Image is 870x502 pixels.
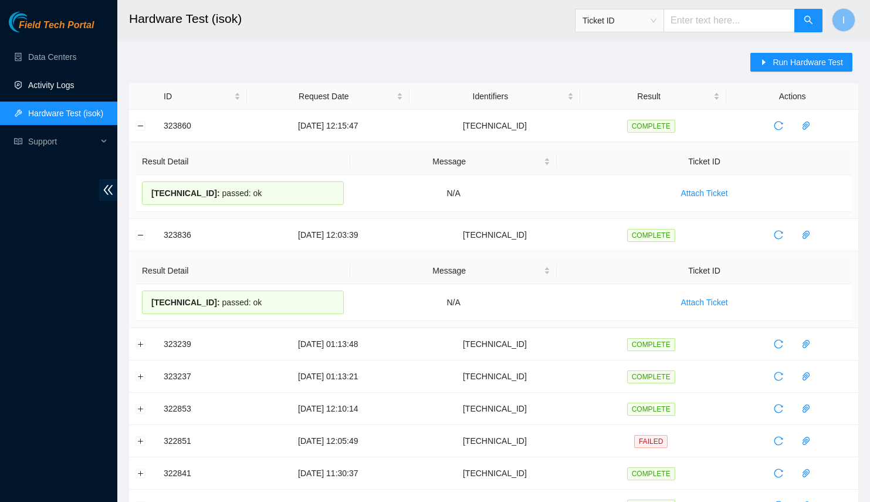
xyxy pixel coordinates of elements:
td: [TECHNICAL_ID] [409,457,580,490]
span: paper-clip [797,404,815,413]
td: [TECHNICAL_ID] [409,393,580,425]
input: Enter text here... [663,9,795,32]
div: passed: ok [142,181,344,205]
span: COMPLETE [627,338,675,351]
button: reload [769,399,788,418]
td: 322853 [157,393,247,425]
td: 322851 [157,425,247,457]
span: COMPLETE [627,370,675,383]
span: reload [770,404,787,413]
span: reload [770,372,787,381]
button: Expand row [136,404,145,413]
span: COMPLETE [627,120,675,133]
td: 323237 [157,361,247,393]
span: I [842,13,845,28]
td: 323836 [157,219,247,251]
img: Akamai Technologies [9,12,59,32]
span: paper-clip [797,339,815,349]
span: Attach Ticket [681,187,727,200]
span: paper-clip [797,121,815,130]
span: paper-clip [797,436,815,446]
th: Ticket ID [557,258,852,284]
span: paper-clip [797,372,815,381]
button: paper-clip [797,335,815,353]
a: Hardware Test (isok) [28,109,103,118]
a: Data Centers [28,52,76,62]
button: reload [769,464,788,483]
span: COMPLETE [627,229,675,242]
a: Activity Logs [28,80,75,90]
button: Expand row [136,469,145,478]
span: Field Tech Portal [19,20,94,31]
button: search [794,9,822,32]
td: [DATE] 12:03:39 [247,219,409,251]
td: [DATE] 12:10:14 [247,393,409,425]
span: COMPLETE [627,467,675,480]
button: Collapse row [136,121,145,130]
span: paper-clip [797,469,815,478]
span: Attach Ticket [681,296,727,309]
td: [DATE] 01:13:21 [247,361,409,393]
span: FAILED [634,435,668,448]
button: Collapse row [136,230,145,240]
button: Expand row [136,372,145,381]
div: passed: ok [142,291,344,314]
td: [TECHNICAL_ID] [409,219,580,251]
span: double-left [99,179,117,201]
td: [TECHNICAL_ID] [409,328,580,361]
td: N/A [350,284,557,321]
span: reload [770,121,787,130]
span: reload [770,230,787,240]
th: Result Detail [136,258,350,284]
button: reload [769,335,788,353]
span: read [14,137,22,146]
td: [TECHNICAL_ID] [409,110,580,142]
span: reload [770,436,787,446]
button: paper-clip [797,464,815,483]
button: I [832,8,855,32]
td: [DATE] 01:13:48 [247,328,409,361]
span: reload [770,339,787,349]
button: paper-clip [797,432,815,450]
span: reload [770,469,787,478]
button: caret-rightRun Hardware Test [750,53,852,72]
td: [TECHNICAL_ID] [409,361,580,393]
th: Result Detail [136,149,350,175]
span: [TECHNICAL_ID] : [151,188,220,198]
span: Support [28,130,97,153]
td: 323239 [157,328,247,361]
td: 322841 [157,457,247,490]
td: [DATE] 12:05:49 [247,425,409,457]
button: reload [769,116,788,135]
span: COMPLETE [627,403,675,416]
button: paper-clip [797,225,815,244]
button: Attach Ticket [671,184,737,203]
button: paper-clip [797,399,815,418]
button: Expand row [136,436,145,446]
button: reload [769,367,788,386]
td: [TECHNICAL_ID] [409,425,580,457]
button: reload [769,432,788,450]
th: Actions [726,83,858,110]
td: [DATE] 12:15:47 [247,110,409,142]
span: paper-clip [797,230,815,240]
span: Run Hardware Test [773,56,843,69]
button: Expand row [136,339,145,349]
td: [DATE] 11:30:37 [247,457,409,490]
span: search [804,15,813,26]
button: reload [769,225,788,244]
a: Akamai TechnologiesField Tech Portal [9,21,94,36]
button: Attach Ticket [671,293,737,312]
td: 323860 [157,110,247,142]
th: Ticket ID [557,149,852,175]
button: paper-clip [797,116,815,135]
span: Ticket ID [583,12,656,29]
span: caret-right [760,58,768,68]
td: N/A [350,175,557,212]
button: paper-clip [797,367,815,386]
span: [TECHNICAL_ID] : [151,298,220,307]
